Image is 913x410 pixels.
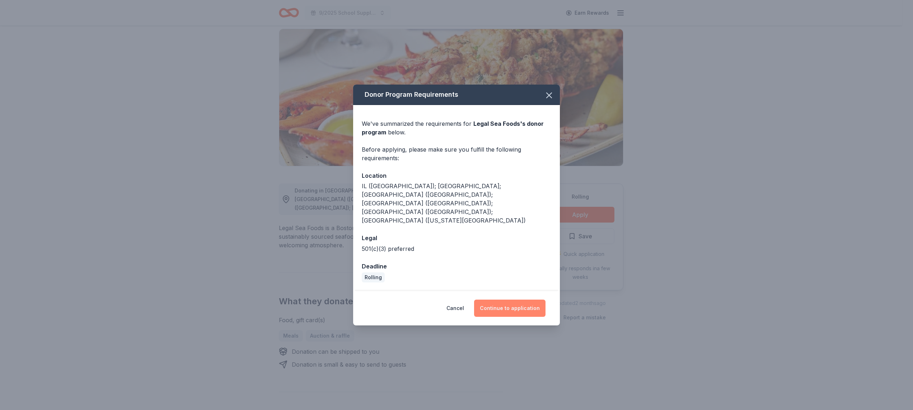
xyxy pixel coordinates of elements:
button: Continue to application [474,300,546,317]
div: Donor Program Requirements [353,85,560,105]
div: IL ([GEOGRAPHIC_DATA]); [GEOGRAPHIC_DATA]; [GEOGRAPHIC_DATA] ([GEOGRAPHIC_DATA]); [GEOGRAPHIC_DAT... [362,182,551,225]
div: 501(c)(3) preferred [362,244,551,253]
div: We've summarized the requirements for below. [362,119,551,137]
div: Before applying, please make sure you fulfill the following requirements: [362,145,551,162]
div: Rolling [362,272,385,282]
div: Deadline [362,262,551,271]
div: Legal [362,233,551,243]
div: Location [362,171,551,180]
button: Cancel [446,300,464,317]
